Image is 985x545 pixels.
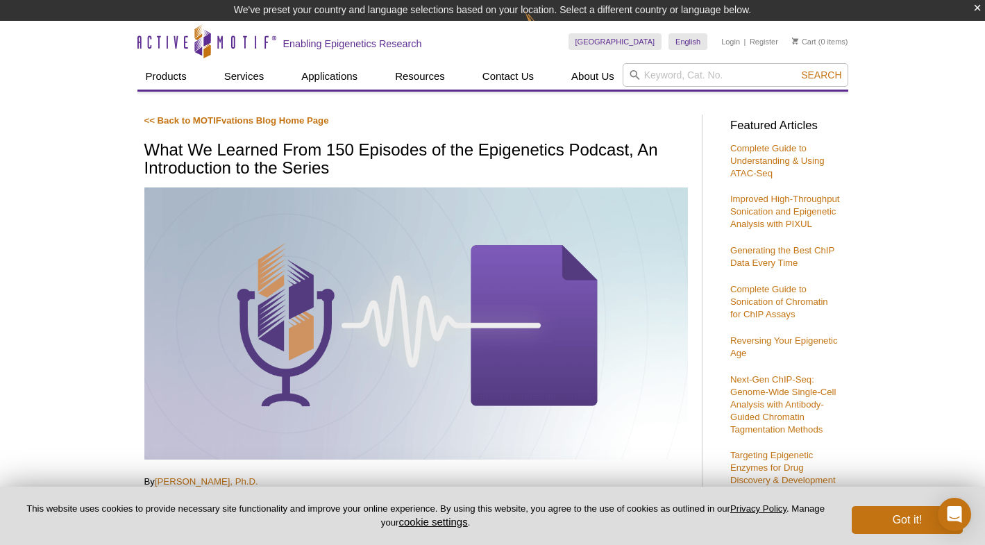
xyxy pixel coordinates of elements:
[144,115,329,126] a: << Back to MOTIFvations Blog Home Page
[387,63,453,90] a: Resources
[730,194,840,229] a: Improved High-Throughput Sonication and Epigenetic Analysis with PIXUL
[398,516,467,528] button: cookie settings
[730,245,834,268] a: Generating the Best ChIP Data Every Time
[563,63,623,90] a: About Us
[797,69,845,81] button: Search
[569,33,662,50] a: [GEOGRAPHIC_DATA]
[744,33,746,50] li: |
[801,69,841,81] span: Search
[730,450,836,485] a: Targeting Epigenetic Enzymes for Drug Discovery & Development
[623,63,848,87] input: Keyword, Cat. No.
[792,33,848,50] li: (0 items)
[668,33,707,50] a: English
[144,141,688,179] h1: What We Learned From 150 Episodes of the Epigenetics Podcast, An Introduction to the Series
[216,63,273,90] a: Services
[750,37,778,47] a: Register
[730,143,825,178] a: Complete Guide to Understanding & Using ATAC-Seq
[22,503,829,529] p: This website uses cookies to provide necessary site functionality and improve your online experie...
[155,476,258,487] a: [PERSON_NAME], Ph.D.
[938,498,971,531] div: Open Intercom Messenger
[730,503,786,514] a: Privacy Policy
[730,335,838,358] a: Reversing Your Epigenetic Age
[293,63,366,90] a: Applications
[792,37,816,47] a: Cart
[730,374,836,435] a: Next-Gen ChIP-Seq: Genome-Wide Single-Cell Analysis with Antibody-Guided Chromatin Tagmentation M...
[730,120,841,132] h3: Featured Articles
[474,63,542,90] a: Contact Us
[852,506,963,534] button: Got it!
[792,37,798,44] img: Your Cart
[137,63,195,90] a: Products
[283,37,422,50] h2: Enabling Epigenetics Research
[721,37,740,47] a: Login
[144,476,688,488] p: By
[525,10,562,43] img: Change Here
[144,187,688,460] img: Podcast lessons
[730,284,828,319] a: Complete Guide to Sonication of Chromatin for ChIP Assays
